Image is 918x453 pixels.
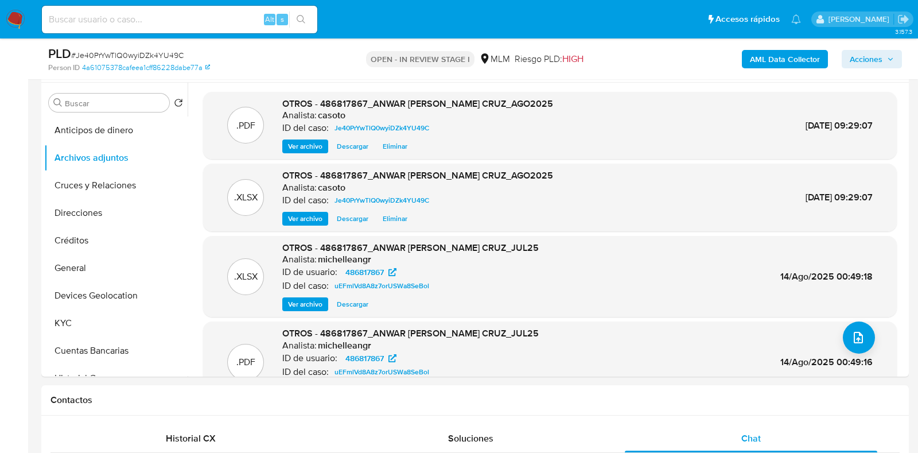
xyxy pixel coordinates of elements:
[282,195,329,206] p: ID del caso:
[318,182,345,193] h6: casoto
[282,97,553,110] span: OTROS - 486817867_ANWAR [PERSON_NAME] CRUZ_AGO2025
[780,270,873,283] span: 14/Ago/2025 00:49:18
[282,140,328,153] button: Ver archivo
[282,366,329,378] p: ID del caso:
[331,140,374,153] button: Descargar
[318,110,345,121] h6: casoto
[715,13,780,25] span: Accesos rápidos
[174,98,183,111] button: Volver al orden por defecto
[828,14,893,25] p: carlos.soto@mercadolibre.com.mx
[282,169,553,182] span: OTROS - 486817867_ANWAR [PERSON_NAME] CRUZ_AGO2025
[282,340,317,351] p: Analista:
[234,191,258,204] p: .XLSX
[330,279,434,293] a: uEFmlVd8A8z7orUSWa8SeBol
[318,254,371,265] h6: michelleangr
[897,13,909,25] a: Salir
[282,297,328,311] button: Ver archivo
[742,50,828,68] button: AML Data Collector
[741,432,761,445] span: Chat
[377,140,413,153] button: Eliminar
[65,98,165,109] input: Buscar
[44,117,188,144] button: Anticipos de dinero
[895,27,912,36] span: 3.157.3
[515,53,584,65] span: Riesgo PLD:
[44,309,188,337] button: KYC
[236,356,255,369] p: .PDF
[282,280,329,292] p: ID del caso:
[842,50,902,68] button: Acciones
[334,279,429,293] span: uEFmlVd8A8z7orUSWa8SeBol
[345,351,384,365] span: 486817867
[50,394,900,406] h1: Contactos
[282,254,317,265] p: Analista:
[281,14,284,25] span: s
[288,213,322,224] span: Ver archivo
[850,50,882,68] span: Acciones
[288,299,322,310] span: Ver archivo
[44,282,188,309] button: Devices Geolocation
[48,63,80,73] b: Person ID
[282,241,539,254] span: OTROS - 486817867_ANWAR [PERSON_NAME] CRUZ_JUL25
[334,121,429,135] span: Je40PrYwTlQ0wyiDZk4YU49C
[366,51,474,67] p: OPEN - IN REVIEW STAGE I
[282,110,317,121] p: Analista:
[479,53,510,65] div: MLM
[339,351,403,365] a: 486817867
[806,119,873,132] span: [DATE] 09:29:07
[330,193,434,207] a: Je40PrYwTlQ0wyiDZk4YU49C
[282,122,329,134] p: ID del caso:
[331,212,374,226] button: Descargar
[448,432,493,445] span: Soluciones
[383,141,407,152] span: Eliminar
[282,212,328,226] button: Ver archivo
[44,199,188,227] button: Direcciones
[44,144,188,172] button: Archivos adjuntos
[791,14,801,24] a: Notificaciones
[282,182,317,193] p: Analista:
[337,213,368,224] span: Descargar
[42,12,317,27] input: Buscar usuario o caso...
[289,11,313,28] button: search-icon
[330,121,434,135] a: Je40PrYwTlQ0wyiDZk4YU49C
[334,193,429,207] span: Je40PrYwTlQ0wyiDZk4YU49C
[562,52,584,65] span: HIGH
[337,299,368,310] span: Descargar
[282,353,337,364] p: ID de usuario:
[44,254,188,282] button: General
[82,63,210,73] a: 4a61075378cafeea1cff86228dabe77a
[44,172,188,199] button: Cruces y Relaciones
[843,322,875,354] button: upload-file
[71,49,184,61] span: # Je40PrYwTlQ0wyiDZk4YU49C
[780,355,873,369] span: 14/Ago/2025 00:49:16
[44,227,188,254] button: Créditos
[334,365,429,379] span: uEFmlVd8A8z7orUSWa8SeBol
[339,265,403,279] a: 486817867
[166,432,216,445] span: Historial CX
[288,141,322,152] span: Ver archivo
[383,213,407,224] span: Eliminar
[331,297,374,311] button: Descargar
[44,365,188,392] button: Historial Casos
[806,191,873,204] span: [DATE] 09:29:07
[48,44,71,63] b: PLD
[282,266,337,278] p: ID de usuario:
[265,14,274,25] span: Alt
[318,340,371,351] h6: michelleangr
[750,50,820,68] b: AML Data Collector
[345,265,384,279] span: 486817867
[53,98,63,107] button: Buscar
[236,119,255,132] p: .PDF
[282,327,539,340] span: OTROS - 486817867_ANWAR [PERSON_NAME] CRUZ_JUL25
[337,141,368,152] span: Descargar
[330,365,434,379] a: uEFmlVd8A8z7orUSWa8SeBol
[234,270,258,283] p: .XLSX
[44,337,188,365] button: Cuentas Bancarias
[377,212,413,226] button: Eliminar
